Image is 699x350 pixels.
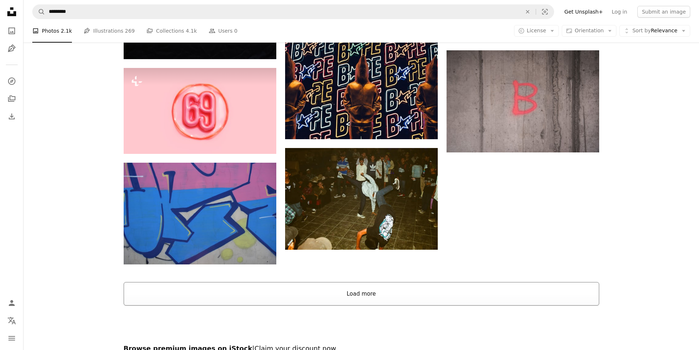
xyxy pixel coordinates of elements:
span: 0 [234,27,237,35]
button: Load more [124,282,599,306]
a: Photos [4,24,19,38]
img: red letter b on gray wooden wall [447,50,599,152]
span: Relevance [632,27,677,35]
a: Illustrations [4,41,19,56]
span: 269 [125,27,135,35]
img: The number 69 is illuminated with a pink hue. [124,68,276,154]
button: Visual search [536,5,554,19]
span: License [527,28,546,33]
form: Find visuals sitewide [32,4,554,19]
a: red letter b on gray wooden wall [447,98,599,104]
span: 4.1k [186,27,197,35]
a: Log in / Sign up [4,296,19,310]
a: Users 0 [209,19,238,43]
a: Log in [607,6,631,18]
button: Search Unsplash [33,5,45,19]
button: License [514,25,559,37]
button: Sort byRelevance [619,25,690,37]
span: Sort by [632,28,651,33]
button: Clear [520,5,536,19]
img: blue and yellow wall graffiti [124,163,276,264]
button: Menu [4,331,19,346]
a: The number 69 is illuminated with a pink hue. [124,107,276,114]
button: Language [4,313,19,328]
a: person standing in front of LED light [285,85,438,91]
a: a group of people standing on top of a tiled floor [285,195,438,202]
a: Download History [4,109,19,124]
a: Collections 4.1k [146,19,197,43]
span: Orientation [575,28,604,33]
a: Get Unsplash+ [560,6,607,18]
button: Orientation [562,25,616,37]
a: Home — Unsplash [4,4,19,21]
a: Explore [4,74,19,89]
img: a group of people standing on top of a tiled floor [285,148,438,250]
a: Illustrations 269 [84,19,135,43]
a: blue and yellow wall graffiti [124,210,276,217]
button: Submit an image [637,6,690,18]
a: Collections [4,91,19,106]
img: person standing in front of LED light [285,37,438,139]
